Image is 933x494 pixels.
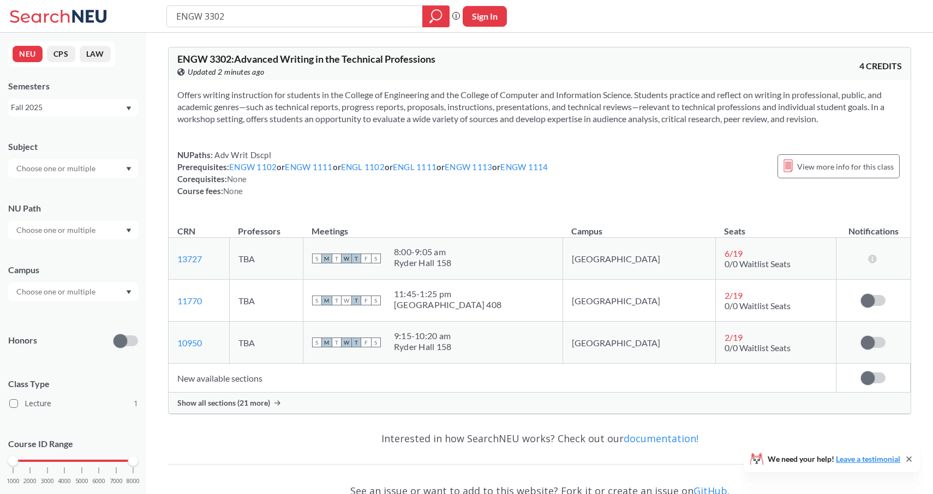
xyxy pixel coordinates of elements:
span: 6 / 19 [725,248,743,258]
div: 8:00 - 9:05 am [394,246,452,257]
div: Fall 2025 [11,101,125,113]
div: NU Path [8,202,138,214]
p: Honors [8,334,37,347]
span: 2 / 19 [725,290,743,300]
span: T [332,254,342,263]
div: Semesters [8,80,138,92]
div: Fall 2025Dropdown arrow [8,99,138,116]
td: TBA [229,238,303,280]
span: 5000 [75,478,88,484]
svg: Dropdown arrow [126,228,131,233]
span: Updated 2 minutes ago [188,66,265,78]
svg: magnifying glass [429,9,442,24]
div: NUPaths: Prerequisites: or or or or or Corequisites: Course fees: [177,149,548,197]
span: ENGW 3302 : Advanced Writing in the Technical Professions [177,53,435,65]
a: 13727 [177,254,202,264]
span: S [371,338,381,347]
div: Ryder Hall 158 [394,257,452,268]
span: View more info for this class [797,160,894,173]
a: documentation! [624,432,698,445]
span: None [227,174,247,184]
span: M [322,254,332,263]
span: M [322,296,332,305]
span: 2 / 19 [725,332,743,342]
span: We need your help! [768,455,900,463]
th: Meetings [303,214,563,238]
button: CPS [47,46,75,62]
span: 0/0 Waitlist Seats [725,258,791,269]
div: Show all sections (21 more) [169,393,911,413]
span: 1 [134,397,138,409]
span: Adv Writ Dscpl [213,150,271,160]
div: Campus [8,264,138,276]
input: Choose one or multiple [11,285,103,298]
a: 11770 [177,296,202,306]
th: Notifications [836,214,911,238]
a: ENGW 1113 [445,162,492,172]
div: Dropdown arrow [8,221,138,239]
a: ENGW 1111 [285,162,332,172]
td: [GEOGRAPHIC_DATA] [563,238,715,280]
section: Offers writing instruction for students in the College of Engineering and the College of Computer... [177,89,902,125]
div: 9:15 - 10:20 am [394,330,452,341]
input: Choose one or multiple [11,224,103,237]
span: S [371,296,381,305]
span: S [312,338,322,347]
label: Lecture [9,396,138,411]
th: Campus [563,214,715,238]
td: TBA [229,322,303,364]
a: ENGW 1114 [500,162,548,172]
input: Choose one or multiple [11,162,103,175]
a: ENGL 1102 [341,162,385,172]
span: M [322,338,332,347]
span: T [351,338,361,347]
span: T [332,296,342,305]
span: S [312,296,322,305]
th: Seats [715,214,836,238]
input: Class, professor, course number, "phrase" [175,7,415,26]
span: 8000 [127,478,140,484]
svg: Dropdown arrow [126,106,131,111]
span: S [371,254,381,263]
button: LAW [80,46,111,62]
td: New available sections [169,364,836,393]
span: W [342,338,351,347]
span: T [332,338,342,347]
td: [GEOGRAPHIC_DATA] [563,322,715,364]
span: T [351,296,361,305]
td: TBA [229,280,303,322]
div: 11:45 - 1:25 pm [394,288,501,299]
div: Dropdown arrow [8,282,138,301]
span: 6000 [92,478,105,484]
a: Leave a testimonial [836,454,900,463]
div: CRN [177,225,195,237]
button: NEU [13,46,43,62]
p: Course ID Range [8,438,138,450]
a: ENGW 1102 [229,162,277,172]
span: 7000 [110,478,123,484]
span: 0/0 Waitlist Seats [725,342,791,353]
div: magnifying glass [422,5,450,27]
span: F [361,338,371,347]
span: 0/0 Waitlist Seats [725,300,791,311]
td: [GEOGRAPHIC_DATA] [563,280,715,322]
svg: Dropdown arrow [126,290,131,294]
span: 3000 [41,478,54,484]
div: [GEOGRAPHIC_DATA] 408 [394,299,501,310]
th: Professors [229,214,303,238]
span: 2000 [23,478,37,484]
span: S [312,254,322,263]
span: Class Type [8,378,138,390]
div: Ryder Hall 158 [394,341,452,352]
a: ENGL 1111 [393,162,436,172]
span: W [342,296,351,305]
span: T [351,254,361,263]
span: None [223,186,243,196]
span: 1000 [7,478,20,484]
div: Subject [8,141,138,153]
span: 4 CREDITS [859,60,902,72]
span: F [361,254,371,263]
div: Interested in how SearchNEU works? Check out our [168,423,911,454]
span: F [361,296,371,305]
span: 4000 [58,478,71,484]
